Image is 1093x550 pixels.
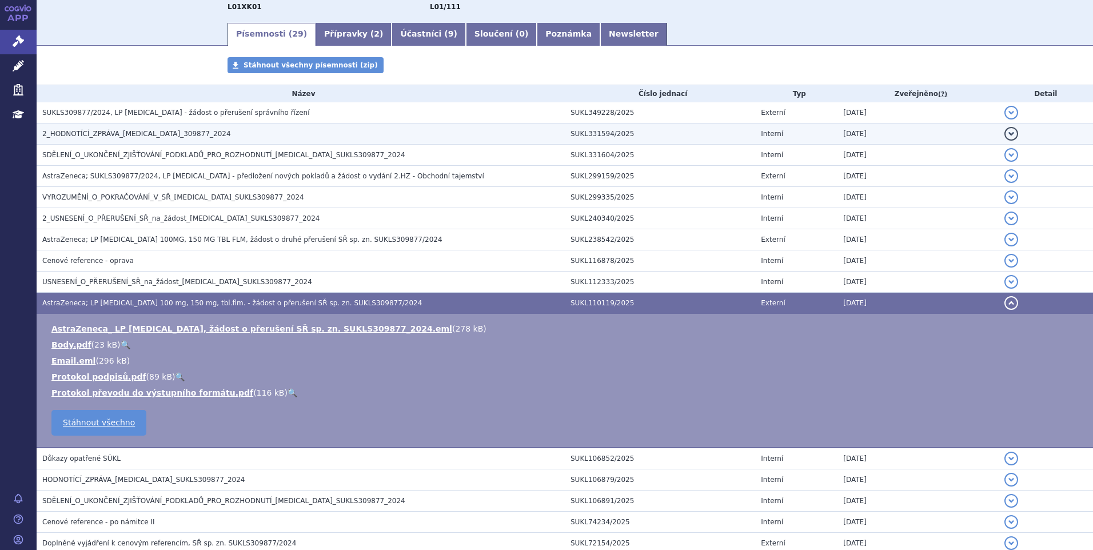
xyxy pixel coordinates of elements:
td: [DATE] [837,229,998,250]
td: [DATE] [837,102,998,123]
th: Číslo jednací [565,85,755,102]
span: Interní [761,130,783,138]
button: detail [1004,515,1018,529]
button: detail [1004,233,1018,246]
td: SUKL106852/2025 [565,448,755,469]
td: [DATE] [837,250,998,272]
a: Stáhnout všechny písemnosti (zip) [228,57,384,73]
td: [DATE] [837,123,998,145]
td: SUKL240340/2025 [565,208,755,229]
span: Interní [761,476,783,484]
button: detail [1004,452,1018,465]
span: Důkazy opatřené SÚKL [42,455,121,463]
span: 0 [519,29,525,38]
span: 89 kB [149,372,172,381]
a: 🔍 [288,388,297,397]
span: Interní [761,455,783,463]
span: HODNOTÍCÍ_ZPRÁVA_LYNPARZA_SUKLS309877_2024 [42,476,245,484]
button: detail [1004,190,1018,204]
a: 🔍 [175,372,185,381]
td: SUKL116878/2025 [565,250,755,272]
strong: olaparib tbl. [430,3,461,11]
td: SUKL106879/2025 [565,469,755,491]
li: ( ) [51,371,1082,382]
span: Interní [761,518,783,526]
span: 23 kB [94,340,117,349]
a: AstraZeneca_ LP [MEDICAL_DATA], žádost o přerušení SŘ sp. zn. SUKLS309877_2024.eml [51,324,452,333]
li: ( ) [51,323,1082,334]
span: 2_HODNOTÍCÍ_ZPRÁVA_LYNPARZA_309877_2024 [42,130,231,138]
td: SUKL74234/2025 [565,512,755,533]
a: Přípravky (2) [316,23,392,46]
td: SUKL299159/2025 [565,166,755,187]
abbr: (?) [938,90,947,98]
button: detail [1004,106,1018,119]
a: Newsletter [600,23,667,46]
span: Interní [761,497,783,505]
a: Sloučení (0) [466,23,537,46]
span: Cenové reference - oprava [42,257,134,265]
td: [DATE] [837,293,998,314]
td: SUKL238542/2025 [565,229,755,250]
td: SUKL331594/2025 [565,123,755,145]
button: detail [1004,212,1018,225]
td: [DATE] [837,512,998,533]
strong: OLAPARIB [228,3,262,11]
span: Externí [761,539,785,547]
span: Interní [761,257,783,265]
a: Stáhnout všechno [51,410,146,436]
a: Body.pdf [51,340,91,349]
td: [DATE] [837,187,998,208]
button: detail [1004,254,1018,268]
span: Interní [761,193,783,201]
td: [DATE] [837,491,998,512]
td: [DATE] [837,272,998,293]
li: ( ) [51,355,1082,366]
span: Doplněné vyjádření k cenovým referencím, SŘ sp. zn. SUKLS309877/2024 [42,539,296,547]
span: 2 [374,29,380,38]
td: [DATE] [837,208,998,229]
span: SDĚLENÍ_O_UKONČENÍ_ZJIŠŤOVÁNÍ_PODKLADŮ_PRO_ROZHODNUTÍ_LYNPARZA_SUKLS309877_2024 [42,497,405,505]
td: SUKL110119/2025 [565,293,755,314]
a: 🔍 [121,340,130,349]
span: Stáhnout všechny písemnosti (zip) [244,61,378,69]
li: ( ) [51,339,1082,350]
span: Interní [761,278,783,286]
span: 9 [448,29,454,38]
span: SDĚLENÍ_O_UKONČENÍ_ZJIŠŤOVÁNÍ_PODKLADŮ_PRO_ROZHODNUTÍ_LYNPARZA_SUKLS309877_2024 [42,151,405,159]
td: [DATE] [837,448,998,469]
span: Externí [761,172,785,180]
span: 29 [292,29,303,38]
button: detail [1004,296,1018,310]
span: Externí [761,236,785,244]
td: [DATE] [837,145,998,166]
td: [DATE] [837,469,998,491]
span: AstraZeneca; LP LYNPARZA 100MG, 150 MG TBL FLM, žádost o druhé přerušení SŘ sp. zn. SUKLS309877/2024 [42,236,442,244]
a: Poznámka [537,23,600,46]
td: SUKL106891/2025 [565,491,755,512]
span: Interní [761,214,783,222]
td: SUKL331604/2025 [565,145,755,166]
span: USNESENÍ_O_PŘERUŠENÍ_SŘ_na_žádost_LYNPARZA_SUKLS309877_2024 [42,278,312,286]
td: SUKL299335/2025 [565,187,755,208]
button: detail [1004,536,1018,550]
a: Protokol podpisů.pdf [51,372,146,381]
span: Interní [761,151,783,159]
span: SUKLS309877/2024, LP LYNPARZA - žádost o přerušení správního řízení [42,109,310,117]
span: 2_USNESENÍ_O_PŘERUŠENÍ_SŘ_na_žádost_LYNPARZA_SUKLS309877_2024 [42,214,320,222]
button: detail [1004,494,1018,508]
th: Název [37,85,565,102]
li: ( ) [51,387,1082,398]
button: detail [1004,275,1018,289]
span: Cenové reference - po námitce II [42,518,155,526]
span: Externí [761,109,785,117]
span: 116 kB [257,388,285,397]
a: Písemnosti (29) [228,23,316,46]
span: AstraZeneca; LP LYNPARZA 100 mg, 150 mg, tbl.flm. - žádost o přerušení SŘ sp. zn. SUKLS309877/2024 [42,299,422,307]
span: VYROZUMĚNÍ_O_POKRAČOVÁNÍ_V_SŘ_LYNPARZA_SUKLS309877_2024 [42,193,304,201]
span: 278 kB [455,324,483,333]
th: Detail [999,85,1093,102]
td: [DATE] [837,166,998,187]
a: Protokol převodu do výstupního formátu.pdf [51,388,253,397]
button: detail [1004,127,1018,141]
